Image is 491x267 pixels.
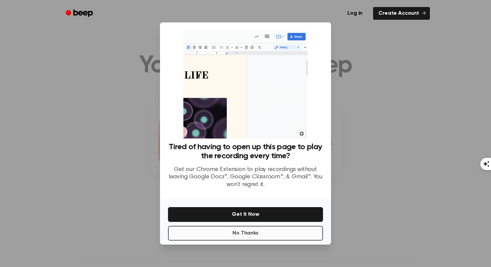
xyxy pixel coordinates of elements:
[373,7,430,20] a: Create Account
[168,166,323,189] p: Get our Chrome Extension to play recordings without leaving Google Docs™, Google Classroom™, & Gm...
[183,30,307,139] img: Beep extension in action
[168,226,323,241] button: No Thanks
[168,143,323,161] h3: Tired of having to open up this page to play the recording every time?
[61,7,99,20] a: Beep
[168,207,323,222] button: Get It Now
[341,6,369,21] a: Log in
